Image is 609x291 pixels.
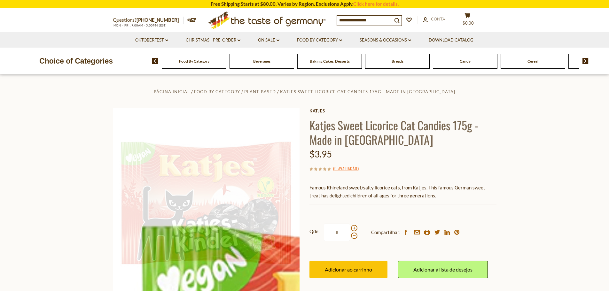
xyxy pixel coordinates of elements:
[309,108,496,113] a: Katjes
[137,17,179,23] a: [PHONE_NUMBER]
[371,228,401,236] span: Compartilhar:
[360,37,411,44] a: Seasons & Occasions
[460,59,471,64] a: Candy
[113,16,184,24] p: Questions?
[423,16,445,23] a: Conta
[463,20,474,26] span: $0.00
[297,37,342,44] a: Food By Category
[325,266,372,272] span: Adicionar ao carrinho
[353,1,399,7] a: Click here for details.
[258,37,279,44] a: On Sale
[179,59,209,64] a: Food By Category
[392,59,403,64] a: Breads
[194,89,240,94] a: Food By Category
[324,224,350,241] input: Qde:
[280,89,455,94] a: Katjes Sweet Licorice Cat Candies 175g - Made in [GEOGRAPHIC_DATA]
[310,59,350,64] a: Baking, Cakes, Desserts
[253,59,270,64] a: Beverages
[334,165,357,172] a: 0 avaliação
[309,118,496,147] h1: Katjes Sweet Licorice Cat Candies 175g - Made in [GEOGRAPHIC_DATA]
[309,149,332,159] span: $3.95
[135,37,168,44] a: Oktoberfest
[458,12,477,28] button: $0.00
[309,227,320,235] strong: Qde:
[429,37,473,44] a: Download Catalog
[582,58,589,64] img: next arrow
[398,261,488,278] a: Adicionar à lista de desejos
[333,165,359,172] span: ( )
[154,89,190,94] a: Página inicial
[309,184,496,200] p: Famous Rhineland sweet/salty licorice cats, from Katjes. This famous German sweet treat has delig...
[309,261,387,278] button: Adicionar ao carrinho
[152,58,158,64] img: previous arrow
[527,59,538,64] a: Cereal
[431,16,445,21] span: Conta
[244,89,276,94] a: Plant-Based
[186,37,240,44] a: Christmas - PRE-ORDER
[113,24,167,27] span: MON - FRI, 9:00AM - 5:00PM (EST)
